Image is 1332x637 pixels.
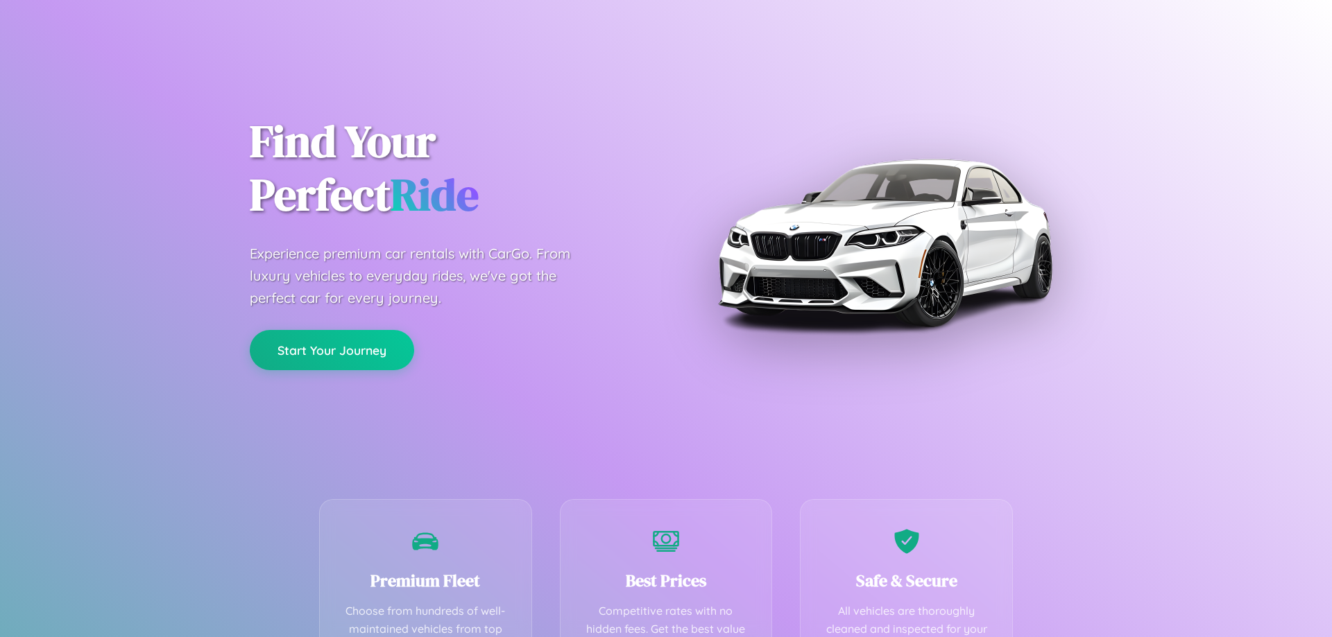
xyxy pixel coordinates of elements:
[391,164,479,225] span: Ride
[250,115,645,222] h1: Find Your Perfect
[581,569,751,592] h3: Best Prices
[250,243,597,309] p: Experience premium car rentals with CarGo. From luxury vehicles to everyday rides, we've got the ...
[341,569,511,592] h3: Premium Fleet
[711,69,1058,416] img: Premium BMW car rental vehicle
[821,569,991,592] h3: Safe & Secure
[250,330,414,370] button: Start Your Journey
